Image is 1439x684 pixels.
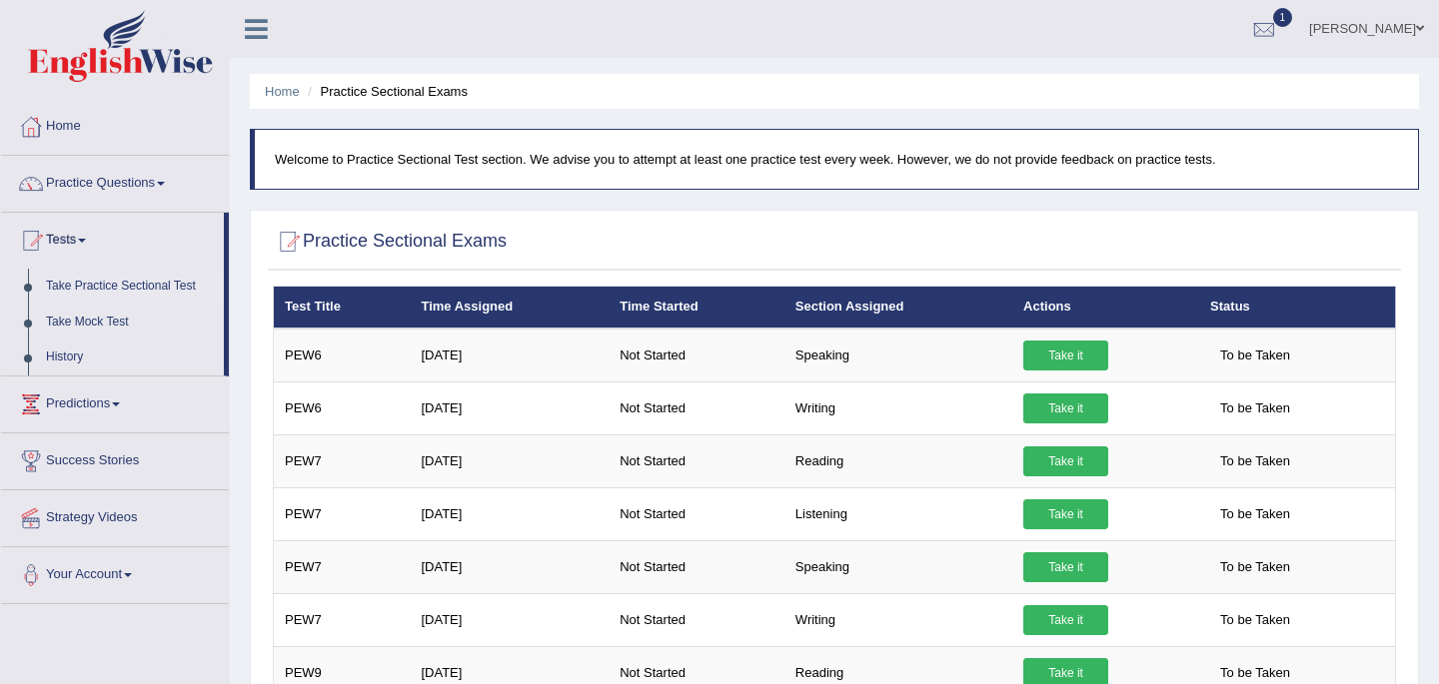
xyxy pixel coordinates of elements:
[265,84,300,99] a: Home
[1210,605,1300,635] span: To be Taken
[784,540,1012,593] td: Speaking
[1,547,229,597] a: Your Account
[303,82,468,101] li: Practice Sectional Exams
[1,99,229,149] a: Home
[784,487,1012,540] td: Listening
[1210,341,1300,370] span: To be Taken
[1,490,229,540] a: Strategy Videos
[410,540,609,593] td: [DATE]
[1210,499,1300,529] span: To be Taken
[1023,499,1108,529] a: Take it
[1023,552,1108,582] a: Take it
[609,540,784,593] td: Not Started
[784,381,1012,434] td: Writing
[410,329,609,382] td: [DATE]
[274,593,411,646] td: PEW7
[410,593,609,646] td: [DATE]
[275,150,1398,169] p: Welcome to Practice Sectional Test section. We advise you to attempt at least one practice test e...
[274,434,411,487] td: PEW7
[1012,287,1199,329] th: Actions
[1210,446,1300,476] span: To be Taken
[609,434,784,487] td: Not Started
[274,487,411,540] td: PEW7
[1023,446,1108,476] a: Take it
[274,329,411,382] td: PEW6
[274,287,411,329] th: Test Title
[609,487,784,540] td: Not Started
[609,329,784,382] td: Not Started
[609,287,784,329] th: Time Started
[37,340,224,375] a: History
[410,487,609,540] td: [DATE]
[37,305,224,341] a: Take Mock Test
[1210,552,1300,582] span: To be Taken
[274,381,411,434] td: PEW6
[273,227,507,257] h2: Practice Sectional Exams
[1,213,224,263] a: Tests
[274,540,411,593] td: PEW7
[609,381,784,434] td: Not Started
[410,287,609,329] th: Time Assigned
[1023,393,1108,423] a: Take it
[1273,8,1293,27] span: 1
[1,376,229,426] a: Predictions
[609,593,784,646] td: Not Started
[37,269,224,305] a: Take Practice Sectional Test
[1023,341,1108,370] a: Take it
[784,593,1012,646] td: Writing
[784,287,1012,329] th: Section Assigned
[410,381,609,434] td: [DATE]
[784,329,1012,382] td: Speaking
[1023,605,1108,635] a: Take it
[1199,287,1395,329] th: Status
[784,434,1012,487] td: Reading
[410,434,609,487] td: [DATE]
[1210,393,1300,423] span: To be Taken
[1,156,229,206] a: Practice Questions
[1,433,229,483] a: Success Stories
